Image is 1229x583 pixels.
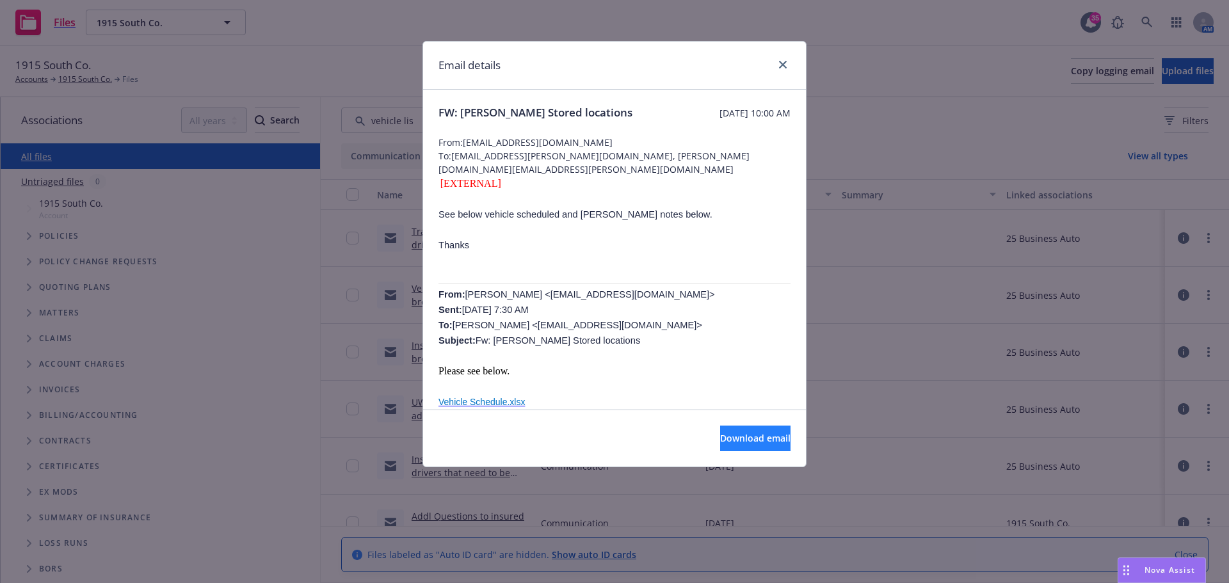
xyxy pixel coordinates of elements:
[438,289,465,299] span: From:
[438,397,525,407] a: Vehicle Schedule.xlsx
[775,57,791,72] a: close
[720,432,791,444] span: Download email
[438,57,501,74] h1: Email details
[1145,564,1195,575] span: Nova Assist
[720,426,791,451] button: Download email
[438,105,632,120] span: FW: [PERSON_NAME] Stored locations
[438,289,715,346] span: [PERSON_NAME] <[EMAIL_ADDRESS][DOMAIN_NAME]> [DATE] 7:30 AM [PERSON_NAME] <[EMAIL_ADDRESS][DOMAIN...
[438,209,712,220] span: See below vehicle scheduled and [PERSON_NAME] notes below.
[438,335,476,346] b: Subject:
[438,136,791,149] span: From: [EMAIL_ADDRESS][DOMAIN_NAME]
[1118,558,1134,582] div: Drag to move
[438,149,791,176] span: To: [EMAIL_ADDRESS][PERSON_NAME][DOMAIN_NAME], [PERSON_NAME][DOMAIN_NAME][EMAIL_ADDRESS][PERSON_N...
[1118,557,1206,583] button: Nova Assist
[719,106,791,120] span: [DATE] 10:00 AM
[438,320,453,330] b: To:
[438,365,510,376] span: Please see below.
[438,240,469,250] span: Thanks
[438,305,462,315] b: Sent:
[438,176,791,191] div: [EXTERNAL]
